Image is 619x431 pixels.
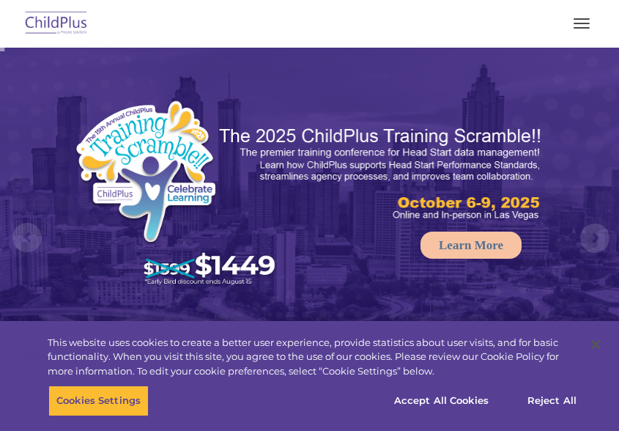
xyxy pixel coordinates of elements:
button: Accept All Cookies [386,386,497,416]
button: Cookies Settings [48,386,149,416]
button: Reject All [506,386,598,416]
div: This website uses cookies to create a better user experience, provide statistics about user visit... [48,336,577,379]
button: Close [579,328,612,361]
img: ChildPlus by Procare Solutions [22,7,91,41]
a: Learn More [420,232,522,259]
